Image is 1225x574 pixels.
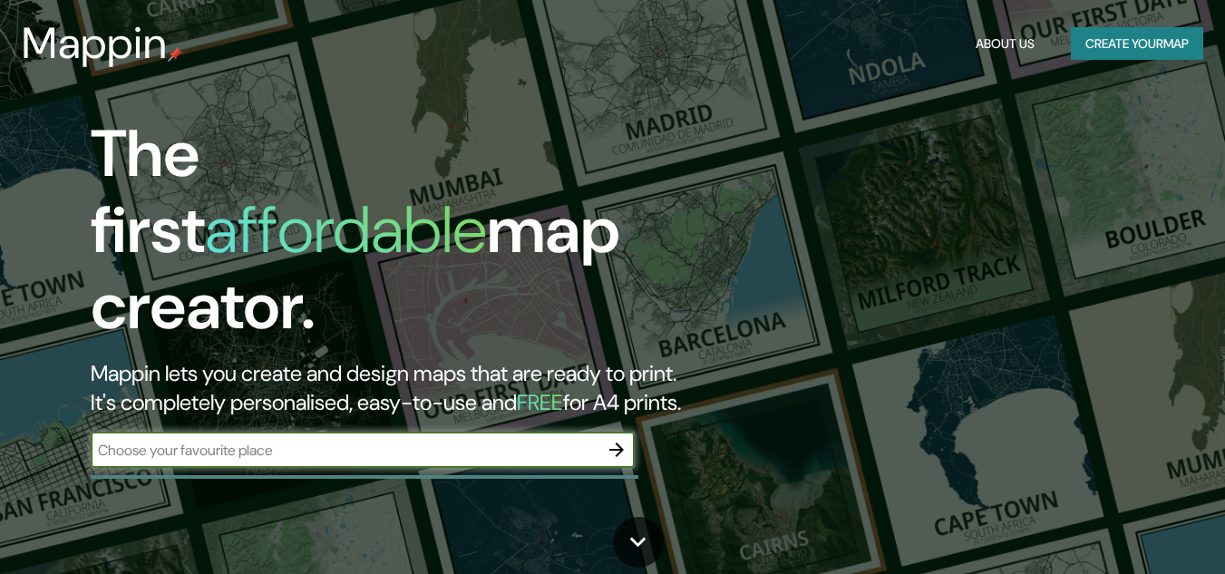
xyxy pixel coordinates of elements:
[205,188,487,272] h1: affordable
[968,27,1042,61] button: About Us
[91,440,598,461] input: Choose your favourite place
[517,388,563,416] h5: FREE
[22,18,168,69] h3: Mappin
[91,359,704,417] h2: Mappin lets you create and design maps that are ready to print. It's completely personalised, eas...
[1071,27,1203,61] button: Create yourmap
[91,116,704,359] h1: The first map creator.
[168,47,182,62] img: mappin-pin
